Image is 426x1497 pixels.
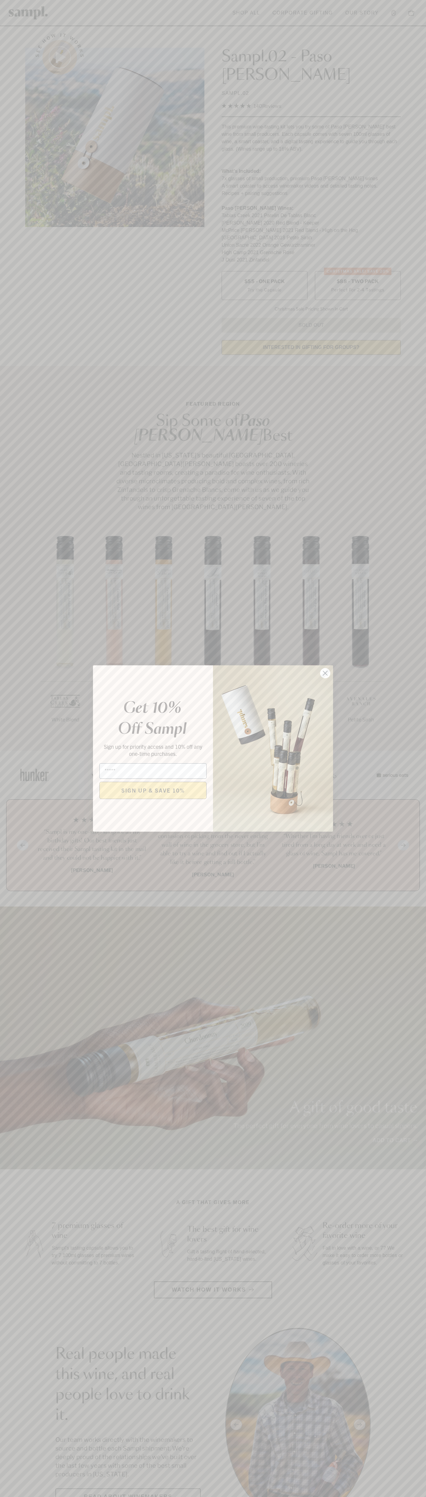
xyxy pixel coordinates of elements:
em: Get 10% Off Sampl [118,701,187,737]
input: Email [99,763,207,779]
span: Sign up for priority access and 10% off any one-time purchases. [104,743,202,757]
button: SIGN UP & SAVE 10% [99,782,207,799]
img: 96933287-25a1-481a-a6d8-4dd623390dc6.png [213,665,333,832]
button: Close dialog [320,668,331,679]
